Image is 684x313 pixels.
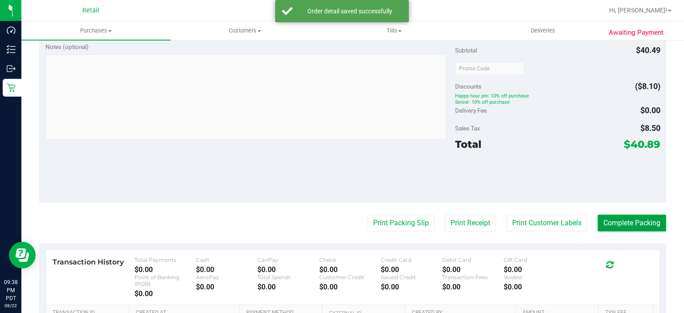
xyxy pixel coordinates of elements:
[640,106,660,115] span: $0.00
[134,256,196,263] div: Total Payments
[171,27,319,35] span: Customers
[624,138,660,150] span: $40.89
[504,274,565,280] div: Voided
[381,256,442,263] div: Credit Card
[598,215,666,232] button: Complete Packing
[319,265,381,274] div: $0.00
[442,265,504,274] div: $0.00
[196,274,257,280] div: AeroPay
[455,138,481,150] span: Total
[455,125,480,132] span: Sales Tax
[196,283,257,291] div: $0.00
[257,256,319,263] div: CanPay
[367,215,435,232] button: Print Packing Slip
[455,107,487,114] span: Delivery Fee
[455,62,524,75] input: Promo Code
[4,302,17,309] p: 08/22
[445,215,496,232] button: Print Receipt
[257,265,319,274] div: $0.00
[455,99,660,106] span: Senior: 10% off purchase
[381,265,442,274] div: $0.00
[45,43,89,50] span: Notes (optional)
[7,83,16,92] inline-svg: Retail
[7,26,16,35] inline-svg: Dashboard
[640,123,660,133] span: $8.50
[319,256,381,263] div: Check
[257,283,319,291] div: $0.00
[442,283,504,291] div: $0.00
[609,7,667,14] span: Hi, [PERSON_NAME]!
[442,274,504,280] div: Transaction Fees
[506,215,587,232] button: Print Customer Labels
[196,256,257,263] div: Cash
[320,27,468,35] span: Tills
[82,7,99,14] span: Retail
[504,256,565,263] div: Gift Card
[297,7,402,16] div: Order detail saved successfully
[21,21,171,40] a: Purchases
[455,47,477,54] span: Subtotal
[9,242,36,268] iframe: Resource center
[319,283,381,291] div: $0.00
[319,274,381,280] div: Customer Credit
[21,27,171,35] span: Purchases
[171,21,320,40] a: Customers
[134,289,196,298] div: $0.00
[504,265,565,274] div: $0.00
[7,45,16,54] inline-svg: Inventory
[320,21,469,40] a: Tills
[635,81,660,91] span: ($8.10)
[134,265,196,274] div: $0.00
[636,45,660,55] span: $40.49
[468,21,618,40] a: Deliveries
[134,274,196,287] div: Point of Banking (POB)
[442,256,504,263] div: Debit Card
[381,283,442,291] div: $0.00
[257,274,319,280] div: Total Spendr
[455,78,481,94] span: Discounts
[7,64,16,73] inline-svg: Outbound
[519,27,567,35] span: Deliveries
[504,283,565,291] div: $0.00
[609,28,664,38] span: Awaiting Payment
[381,274,442,280] div: Issued Credit
[196,265,257,274] div: $0.00
[455,93,660,99] span: Happy hour pm: 10% off purchase
[4,278,17,302] p: 09:38 PM PDT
